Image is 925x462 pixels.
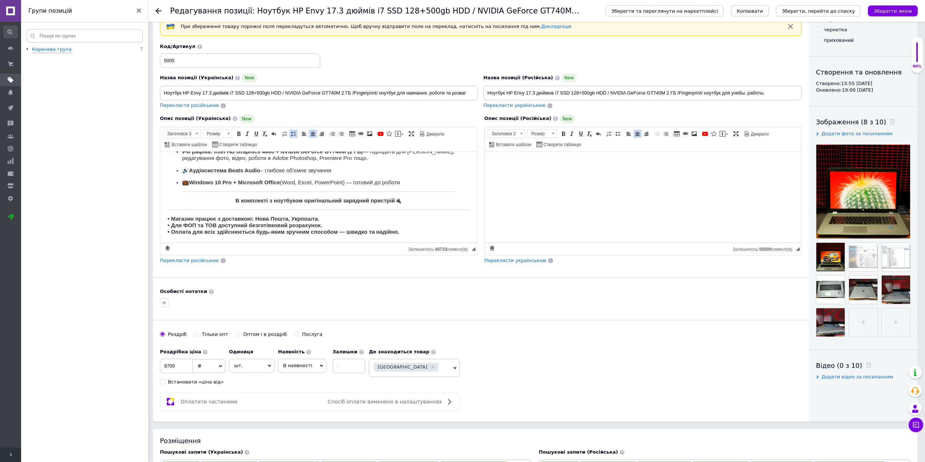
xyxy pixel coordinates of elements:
div: Встановити «ціна від» [168,379,224,385]
span: Вставити шаблон [170,142,207,148]
span: Додати фото за посиланням [821,131,893,136]
div: Розміщення [160,436,910,445]
a: Видалити форматування [586,130,594,138]
span: Джерело [425,131,445,137]
a: Підкреслений (Ctrl+U) [577,130,585,138]
span: Спосіб оплати вимкнено в налаштуваннях [328,399,442,405]
b: Одиниця [229,349,253,354]
a: Збільшити відступ [337,130,345,138]
b: Роздрібна ціна [160,349,201,354]
iframe: Редактор, FACC600C-A134-46CD-AC7C-F14D5BAB4A9D [160,152,477,242]
a: Вставити іконку [710,130,718,138]
a: Підкреслений (Ctrl+U) [252,130,260,138]
a: Вставити/видалити маркований список [289,130,297,138]
span: Опис позиції (Українська) [160,116,231,121]
a: Зображення [690,130,698,138]
a: Зробити резервну копію зараз [488,244,496,252]
a: Вставити повідомлення [394,130,405,138]
div: Тільки опт [202,331,228,338]
span: Додати відео за посиланням [821,374,893,379]
a: Створити таблицю [535,140,582,148]
a: По лівому краю [300,130,308,138]
a: Заголовок 2 [488,129,525,138]
span: ₴ [198,363,201,369]
a: Вставити/видалити нумерований список [281,130,289,138]
i: Зберегти зміни [874,8,912,14]
div: Оновлено: 19:00 [DATE] [816,87,910,93]
a: Таблиця [348,130,356,138]
span: Перекласти російською [160,258,219,263]
a: Вставити шаблон [164,140,208,148]
span: Заголовок 3 [164,130,193,138]
span: Оплатити частинами [181,399,237,405]
span: При збереженні товару порожні поля перекладуться автоматично. Щоб вручну відправити поле на перек... [181,24,571,29]
span: 7 [140,46,143,53]
a: По правому краю [642,130,650,138]
div: 90% Якість заповнення [911,36,923,73]
span: шт. [229,359,274,373]
a: Курсив (Ctrl+I) [244,130,252,138]
span: Розмір [203,130,225,138]
a: Видалити форматування [261,130,269,138]
div: Створено: 15:55 [DATE] [816,80,910,87]
a: Вставити шаблон [488,140,533,148]
span: Назва позиції (Українська) [160,75,233,80]
div: Кiлькiсть символiв [408,245,471,252]
a: По центру [309,130,317,138]
div: 90% [911,64,923,69]
h1: Редагування позиції: Ноутбук HP Envy 17.3 дюймів i7 SSD 128+500gb HDD / NVIDIA GeForce GT740M 2 Г... [170,7,807,15]
span: Вставити шаблон [495,142,532,148]
a: Вставити/видалити маркований список [614,130,622,138]
a: Заголовок 3 [163,129,201,138]
a: Максимізувати [732,130,740,138]
strong: Аудіосистема Beats Audio [29,16,100,22]
span: New [242,73,257,82]
input: 0 [160,359,193,373]
b: Особисті нотатки [160,289,207,294]
span: New [239,115,254,123]
h3: ​​​​​​​ 🔌 [22,46,295,52]
a: Зменшити відступ [329,130,337,138]
a: Докладніше [541,24,571,29]
a: Додати відео з YouTube [377,130,385,138]
span: Розмір [528,130,550,138]
a: Вставити повідомлення [719,130,729,138]
a: Повернути (Ctrl+Z) [270,130,278,138]
span: Код/Артикул [160,44,196,49]
i: Зберегти, перейти до списку [782,8,855,14]
button: Зберегти, перейти до списку [776,5,861,16]
a: Максимізувати [407,130,415,138]
img: :flag-ua: [166,22,175,31]
a: Повернути (Ctrl+Z) [594,130,602,138]
span: New [560,115,575,123]
b: Наявність [278,349,305,354]
a: Вставити/Редагувати посилання (Ctrl+L) [357,130,365,138]
span: Потягніть для зміни розмірів [472,247,475,251]
span: Зберегти та переглянути на маркетплейсі [611,8,718,14]
b: Де знаходиться товар [369,349,429,354]
a: Вставити іконку [385,130,393,138]
span: Копіювати [737,8,763,14]
a: По центру [634,130,642,138]
span: [GEOGRAPHIC_DATA] [378,365,427,369]
a: Збільшити відступ [662,130,670,138]
a: Додати відео з YouTube [701,130,709,138]
span: В наявності [283,363,312,368]
div: чернетка [824,27,847,33]
div: Повернутися назад [156,8,161,14]
strong: Windows 10 Pro + Microsoft Office [29,28,120,34]
b: Залишки [333,349,357,354]
a: Джерело [743,130,770,138]
span: Пошукові запити (Російська) [539,449,618,455]
a: Курсив (Ctrl+I) [568,130,576,138]
a: Зробити резервну копію зараз [164,244,172,252]
input: Наприклад, H&M жіноча сукня зелена 38 розмір вечірня максі з блискітками [483,86,801,100]
a: Розмір [203,129,232,138]
a: Зменшити відступ [653,130,661,138]
span: 48733 [435,247,447,252]
div: Кiлькiсть символiв [733,245,796,252]
span: 50000 [759,247,771,252]
button: Зберегти зміни [868,5,918,16]
a: По лівому краю [625,130,633,138]
div: Коренева група [32,46,72,53]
